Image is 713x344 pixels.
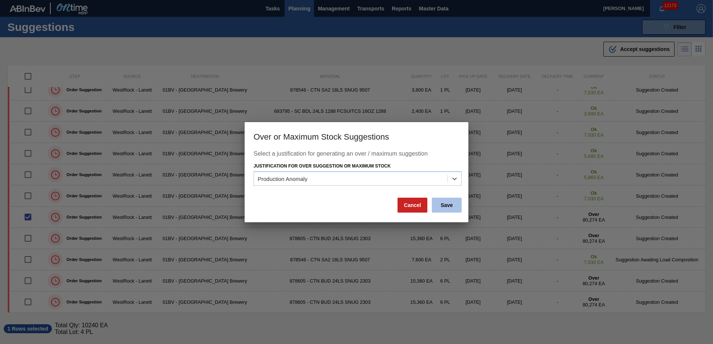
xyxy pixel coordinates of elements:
h3: Over or Maximum Stock Suggestions [245,122,468,150]
div: Production Anomaly [258,176,307,182]
label: Justification for Over Suggestion or Maximum Stock [254,163,391,169]
button: Save [432,198,462,213]
button: Cancel [398,198,427,213]
div: Select a justification for generating an over / maximum suggestion [254,150,459,161]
